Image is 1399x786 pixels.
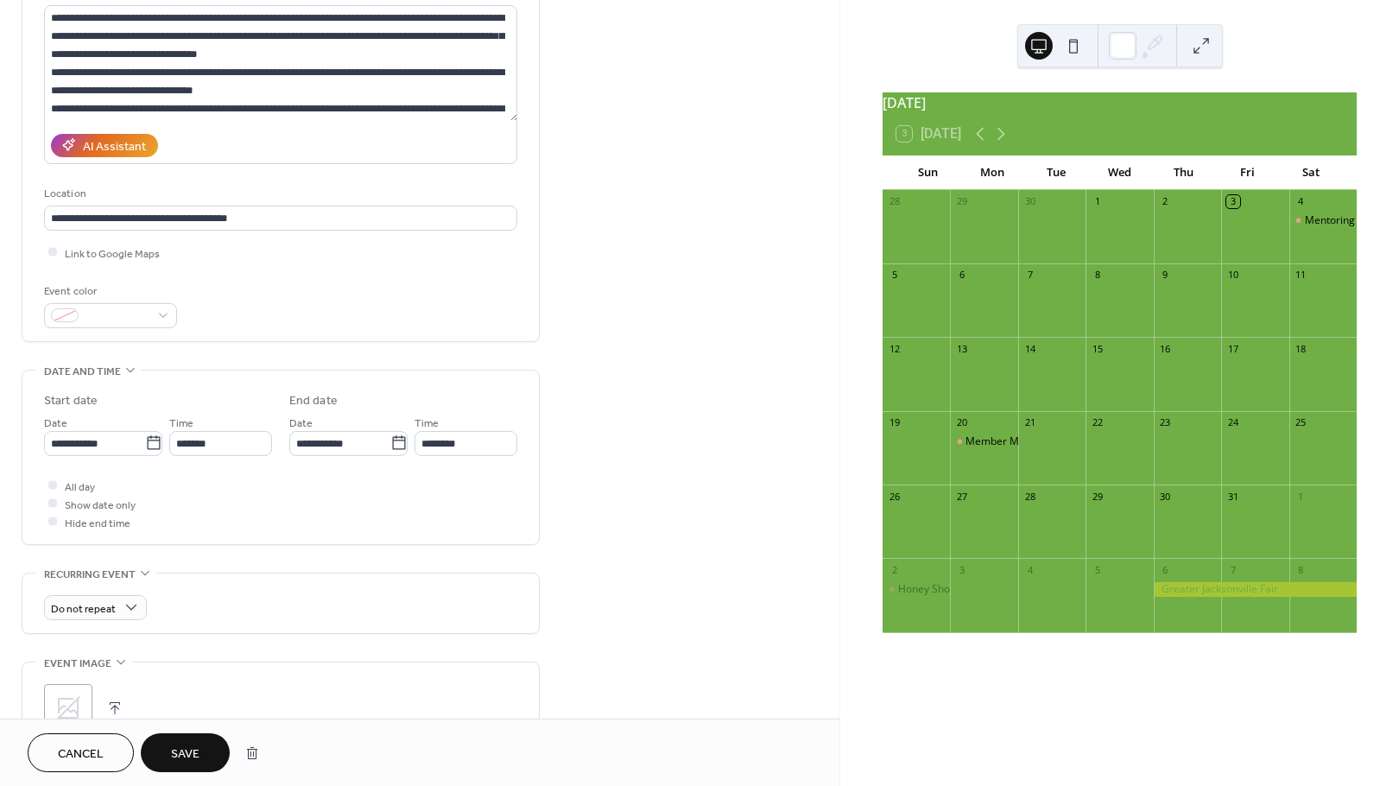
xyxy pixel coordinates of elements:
[1023,195,1036,208] div: 30
[58,745,104,764] span: Cancel
[888,342,901,355] div: 12
[1226,269,1239,282] div: 10
[1295,563,1307,576] div: 8
[960,155,1024,190] div: Mon
[883,582,950,597] div: Honey Show Entry Drop-Off
[28,733,134,772] button: Cancel
[44,684,92,732] div: ;
[1023,269,1036,282] div: 7
[1305,213,1395,228] div: Mentoring Session
[1091,195,1104,208] div: 1
[141,733,230,772] button: Save
[1295,342,1307,355] div: 18
[44,566,136,584] span: Recurring event
[955,490,968,503] div: 27
[888,195,901,208] div: 28
[1295,416,1307,429] div: 25
[1226,490,1239,503] div: 31
[44,392,98,410] div: Start date
[888,563,901,576] div: 2
[171,745,199,764] span: Save
[1154,582,1357,597] div: Greater Jacksonville Fair
[83,137,146,155] div: AI Assistant
[1159,269,1172,282] div: 9
[44,655,111,673] span: Event image
[883,92,1357,113] div: [DATE]
[1091,342,1104,355] div: 15
[955,342,968,355] div: 13
[289,392,338,410] div: End date
[1159,342,1172,355] div: 16
[1295,195,1307,208] div: 4
[1159,416,1172,429] div: 23
[1295,490,1307,503] div: 1
[955,563,968,576] div: 3
[44,363,121,381] span: Date and time
[955,416,968,429] div: 20
[51,599,116,618] span: Do not repeat
[169,414,193,432] span: Time
[1088,155,1152,190] div: Wed
[1159,490,1172,503] div: 30
[415,414,439,432] span: Time
[65,514,130,532] span: Hide end time
[44,414,67,432] span: Date
[965,434,1049,449] div: Member Meeting
[65,478,95,496] span: All day
[1091,563,1104,576] div: 5
[51,134,158,157] button: AI Assistant
[950,434,1017,449] div: Member Meeting
[1159,195,1172,208] div: 2
[955,195,968,208] div: 29
[1151,155,1215,190] div: Thu
[1024,155,1088,190] div: Tue
[1226,342,1239,355] div: 17
[888,490,901,503] div: 26
[1226,195,1239,208] div: 3
[1226,563,1239,576] div: 7
[1091,416,1104,429] div: 22
[1279,155,1343,190] div: Sat
[1023,342,1036,355] div: 14
[1091,269,1104,282] div: 8
[1091,490,1104,503] div: 29
[888,269,901,282] div: 5
[1215,155,1279,190] div: Fri
[1289,213,1357,228] div: Mentoring Session
[1226,416,1239,429] div: 24
[888,416,901,429] div: 19
[1159,563,1172,576] div: 6
[1023,563,1036,576] div: 4
[65,496,136,514] span: Show date only
[898,582,1030,597] div: Honey Show Entry Drop-Off
[896,155,960,190] div: Sun
[289,414,313,432] span: Date
[955,269,968,282] div: 6
[44,282,174,301] div: Event color
[1023,416,1036,429] div: 21
[1295,269,1307,282] div: 11
[65,244,160,263] span: Link to Google Maps
[1023,490,1036,503] div: 28
[44,185,514,203] div: Location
